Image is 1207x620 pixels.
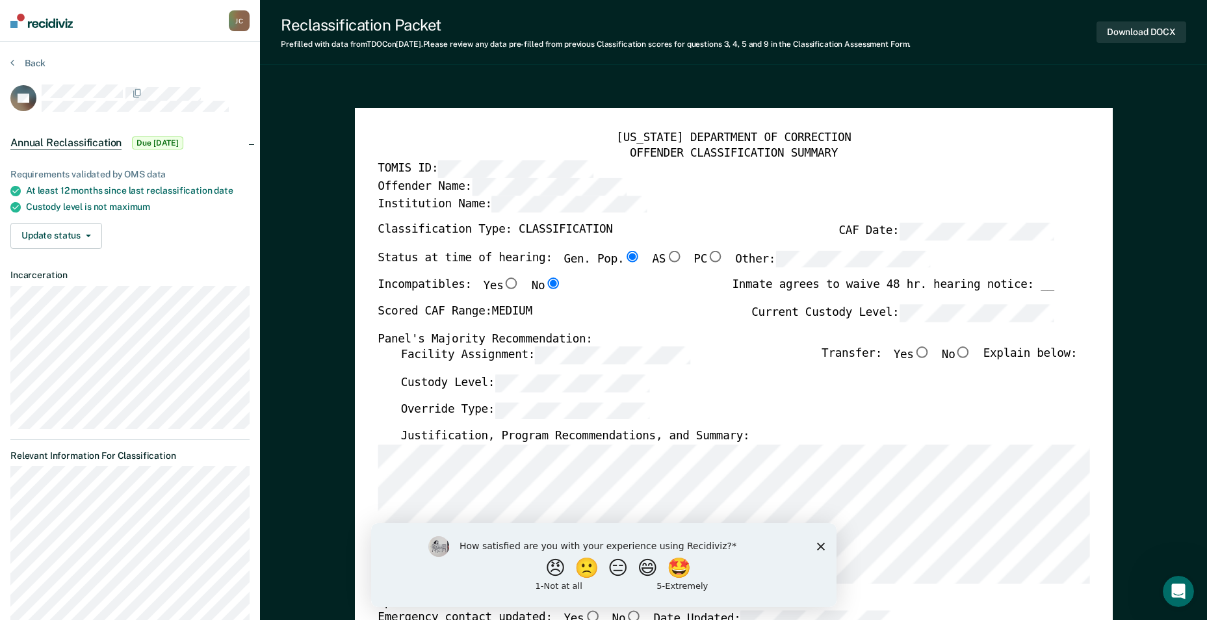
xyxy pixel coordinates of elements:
[371,523,837,607] iframe: Survey by Kim from Recidiviz
[378,131,1089,146] div: [US_STATE] DEPARTMENT OF CORRECTION
[652,251,682,268] label: AS
[400,347,690,365] label: Facility Assignment:
[378,251,930,278] div: Status at time of hearing:
[775,251,930,268] input: Other:
[378,223,612,240] label: Classification Type: CLASSIFICATION
[564,251,640,268] label: Gen. Pop.
[10,223,102,249] button: Update status
[495,374,649,392] input: Custody Level:
[472,178,627,196] input: Offender Name:
[229,10,250,31] div: J C
[214,185,233,196] span: date
[735,251,930,268] label: Other:
[732,278,1054,305] div: Inmate agrees to waive 48 hr. hearing notice: __
[751,305,1054,322] label: Current Custody Level:
[899,223,1054,240] input: CAF Date:
[1163,576,1194,607] iframe: Intercom live chat
[378,196,647,213] label: Institution Name:
[10,14,73,28] img: Recidiviz
[400,402,649,420] label: Override Type:
[378,178,627,196] label: Offender Name:
[378,332,1054,347] div: Panel's Majority Recommendation:
[281,40,911,49] div: Prefilled with data from TDOC on [DATE] . Please review any data pre-filled from previous Classif...
[545,278,562,290] input: No
[10,450,250,461] dt: Relevant Information For Classification
[694,251,723,268] label: PC
[624,251,641,263] input: Gen. Pop.
[822,347,1077,374] div: Transfer: Explain below:
[26,201,250,213] div: Custody level is not
[281,16,911,34] div: Reclassification Packet
[400,430,749,445] label: Justification, Program Recommendations, and Summary:
[495,402,649,420] input: Override Type:
[503,278,520,290] input: Yes
[913,347,930,359] input: Yes
[1097,21,1186,43] button: Download DOCX
[10,57,45,69] button: Back
[378,161,593,178] label: TOMIS ID:
[132,136,183,149] span: Due [DATE]
[378,305,532,322] label: Scored CAF Range: MEDIUM
[378,146,1089,161] div: OFFENDER CLASSIFICATION SUMMARY
[483,278,519,294] label: Yes
[666,251,682,263] input: AS
[400,374,649,392] label: Custody Level:
[10,136,122,149] span: Annual Reclassification
[707,251,724,263] input: PC
[492,196,647,213] input: Institution Name:
[10,270,250,281] dt: Incarceration
[26,185,250,196] div: At least 12 months since last reclassification
[899,305,1054,322] input: Current Custody Level:
[955,347,972,359] input: No
[109,201,150,212] span: maximum
[531,278,561,294] label: No
[838,223,1054,240] label: CAF Date:
[942,347,972,365] label: No
[893,347,929,365] label: Yes
[438,161,593,178] input: TOMIS ID:
[10,169,250,180] div: Requirements validated by OMS data
[535,347,690,365] input: Facility Assignment:
[229,10,250,31] button: JC
[378,278,562,305] div: Incompatibles:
